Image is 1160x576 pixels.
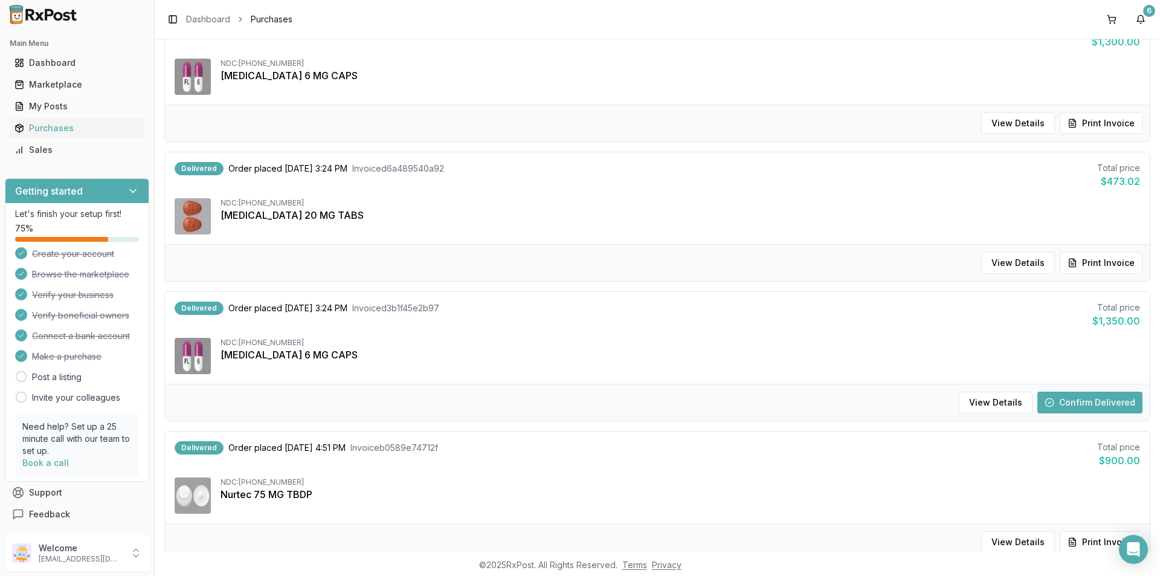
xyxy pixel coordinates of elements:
[1037,392,1142,413] button: Confirm Delivered
[350,442,438,454] span: Invoice b0589e74712f
[221,208,1140,222] div: [MEDICAL_DATA] 20 MG TABS
[221,59,1140,68] div: NDC: [PHONE_NUMBER]
[175,59,211,95] img: Vraylar 6 MG CAPS
[5,75,149,94] button: Marketplace
[32,392,120,404] a: Invite your colleagues
[1060,112,1142,134] button: Print Invoice
[175,338,211,374] img: Vraylar 6 MG CAPS
[186,13,292,25] nav: breadcrumb
[221,348,1140,362] div: [MEDICAL_DATA] 6 MG CAPS
[1097,162,1140,174] div: Total price
[5,53,149,73] button: Dashboard
[14,79,140,91] div: Marketplace
[22,458,69,468] a: Book a call
[1119,535,1148,564] div: Open Intercom Messenger
[1060,252,1142,274] button: Print Invoice
[5,118,149,138] button: Purchases
[186,13,230,25] a: Dashboard
[981,252,1055,274] button: View Details
[981,112,1055,134] button: View Details
[32,351,101,363] span: Make a purchase
[12,543,31,563] img: User avatar
[228,163,347,175] span: Order placed [DATE] 3:24 PM
[39,554,123,564] p: [EMAIL_ADDRESS][DOMAIN_NAME]
[29,508,70,520] span: Feedback
[1131,10,1150,29] button: 6
[1092,34,1140,49] div: $1,300.00
[32,330,130,342] span: Connect a bank account
[5,97,149,116] button: My Posts
[39,542,123,554] p: Welcome
[221,198,1140,208] div: NDC: [PHONE_NUMBER]
[1097,441,1140,453] div: Total price
[1092,314,1140,328] div: $1,350.00
[228,442,346,454] span: Order placed [DATE] 4:51 PM
[652,560,681,570] a: Privacy
[32,268,129,280] span: Browse the marketplace
[10,39,144,48] h2: Main Menu
[15,208,139,220] p: Let's finish your setup first!
[10,52,144,74] a: Dashboard
[15,222,33,235] span: 75 %
[32,289,114,301] span: Verify your business
[14,100,140,112] div: My Posts
[622,560,647,570] a: Terms
[352,163,444,175] span: Invoice d6a489540a92
[228,302,347,314] span: Order placed [DATE] 3:24 PM
[32,309,129,322] span: Verify beneficial owners
[352,302,439,314] span: Invoice d3b1f45e2b97
[959,392,1033,413] button: View Details
[175,441,224,455] div: Delivered
[22,421,132,457] p: Need help? Set up a 25 minute call with our team to set up.
[5,482,149,503] button: Support
[5,503,149,525] button: Feedback
[221,477,1140,487] div: NDC: [PHONE_NUMBER]
[251,13,292,25] span: Purchases
[175,198,211,235] img: Trintellix 20 MG TABS
[10,139,144,161] a: Sales
[32,371,82,383] a: Post a listing
[14,144,140,156] div: Sales
[1143,5,1155,17] div: 6
[14,57,140,69] div: Dashboard
[32,248,114,260] span: Create your account
[175,477,211,514] img: Nurtec 75 MG TBDP
[221,68,1140,83] div: [MEDICAL_DATA] 6 MG CAPS
[221,338,1140,348] div: NDC: [PHONE_NUMBER]
[1097,453,1140,468] div: $900.00
[10,117,144,139] a: Purchases
[175,302,224,315] div: Delivered
[221,487,1140,502] div: Nurtec 75 MG TBDP
[981,531,1055,553] button: View Details
[15,184,83,198] h3: Getting started
[175,162,224,175] div: Delivered
[1097,174,1140,189] div: $473.02
[5,140,149,160] button: Sales
[10,74,144,95] a: Marketplace
[1060,531,1142,553] button: Print Invoice
[5,5,82,24] img: RxPost Logo
[1092,302,1140,314] div: Total price
[14,122,140,134] div: Purchases
[10,95,144,117] a: My Posts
